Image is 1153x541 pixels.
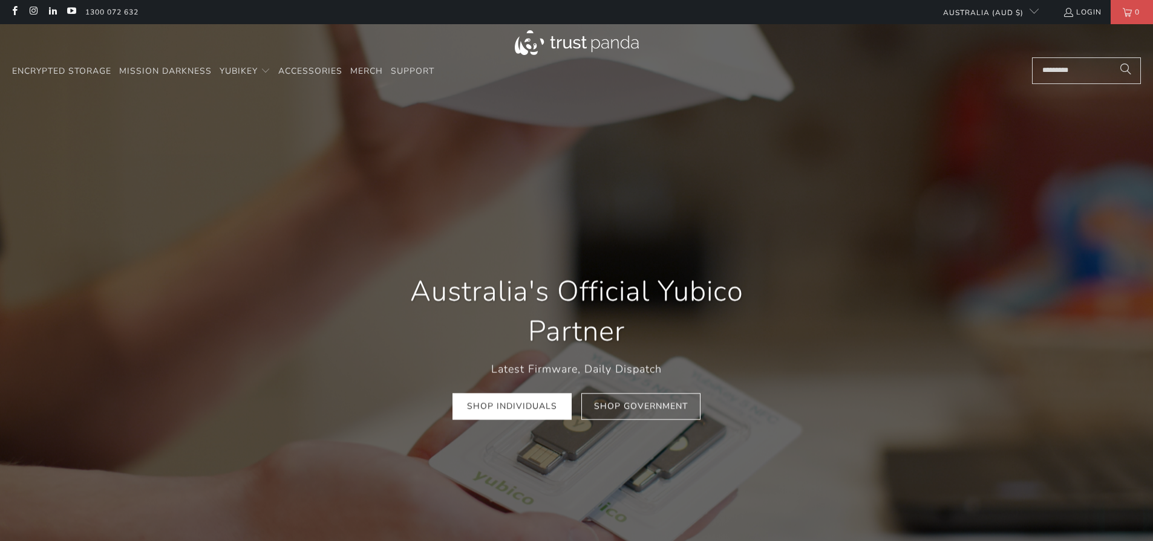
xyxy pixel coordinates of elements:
[278,57,342,86] a: Accessories
[452,393,572,420] a: Shop Individuals
[1111,57,1141,84] button: Search
[12,65,111,77] span: Encrypted Storage
[1063,5,1102,19] a: Login
[47,7,57,17] a: Trust Panda Australia on LinkedIn
[12,57,111,86] a: Encrypted Storage
[377,360,776,378] p: Latest Firmware, Daily Dispatch
[581,393,701,420] a: Shop Government
[515,30,639,55] img: Trust Panda Australia
[220,57,270,86] summary: YubiKey
[278,65,342,77] span: Accessories
[119,57,212,86] a: Mission Darkness
[1105,493,1143,531] iframe: Button to launch messaging window
[220,65,258,77] span: YubiKey
[66,7,76,17] a: Trust Panda Australia on YouTube
[391,57,434,86] a: Support
[9,7,19,17] a: Trust Panda Australia on Facebook
[1032,57,1141,84] input: Search...
[350,65,383,77] span: Merch
[350,57,383,86] a: Merch
[28,7,38,17] a: Trust Panda Australia on Instagram
[85,5,139,19] a: 1300 072 632
[377,272,776,352] h1: Australia's Official Yubico Partner
[119,65,212,77] span: Mission Darkness
[12,57,434,86] nav: Translation missing: en.navigation.header.main_nav
[391,65,434,77] span: Support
